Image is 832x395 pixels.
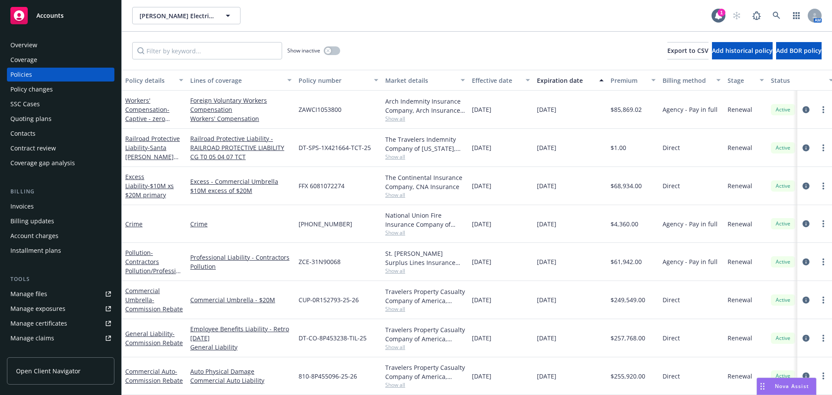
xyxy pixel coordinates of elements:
div: Expiration date [537,76,594,85]
span: DT-SPS-1X421664-TCT-25 [299,143,371,152]
span: 810-8P455096-25-26 [299,372,357,381]
span: [DATE] [537,295,556,304]
span: Show inactive [287,47,320,54]
span: Manage exposures [7,302,114,316]
a: Railroad Protective Liability - RAILROAD PROTECTIVE LIABILITY CG T0 05 04 07 TCT [190,134,292,161]
span: Show all [385,191,465,199]
a: Commercial Auto [125,367,183,385]
a: Manage BORs [7,346,114,360]
div: Manage claims [10,331,54,345]
span: [DATE] [537,105,556,114]
div: Premium [611,76,646,85]
div: Contract review [10,141,56,155]
span: Renewal [728,333,752,343]
a: Accounts [7,3,114,28]
button: Expiration date [533,70,607,91]
div: Policy details [125,76,174,85]
a: General Liability [125,330,183,347]
a: circleInformation [801,333,811,343]
span: [DATE] [472,295,491,304]
div: The Travelers Indemnity Company of [US_STATE], Travelers Insurance [385,135,465,153]
div: Coverage [10,53,37,67]
a: Search [768,7,785,24]
div: Lines of coverage [190,76,282,85]
div: Contacts [10,127,36,140]
span: Renewal [728,181,752,190]
span: FFX 6081072274 [299,181,344,190]
span: Accounts [36,12,64,19]
span: [DATE] [472,219,491,229]
div: Overview [10,38,37,52]
div: Installment plans [10,244,61,258]
button: Nova Assist [757,378,816,395]
a: Installment plans [7,244,114,258]
span: Show all [385,343,465,351]
span: [DATE] [537,143,556,152]
a: more [818,104,829,115]
span: Show all [385,267,465,274]
a: Railroad Protective Liability [125,134,180,188]
span: Show all [385,381,465,388]
button: Policy number [295,70,382,91]
a: circleInformation [801,143,811,153]
span: Active [774,372,792,380]
button: Export to CSV [667,42,708,59]
div: National Union Fire Insurance Company of [GEOGRAPHIC_DATA], [GEOGRAPHIC_DATA], AIG [385,211,465,229]
span: Active [774,106,792,114]
span: - $10M xs $20M primary [125,182,174,199]
a: Start snowing [728,7,745,24]
a: Excess - Commercial Umbrella $10M excess of $20M [190,177,292,195]
span: Renewal [728,257,752,266]
a: Commercial Auto Liability [190,376,292,385]
a: General Liability [190,343,292,352]
div: Stage [728,76,754,85]
span: Show all [385,305,465,313]
a: SSC Cases [7,97,114,111]
span: [DATE] [472,105,491,114]
span: [DATE] [472,333,491,343]
div: Travelers Property Casualty Company of America, Travelers Insurance [385,325,465,343]
a: Workers' Compensation [125,96,169,132]
a: Workers' Compensation [190,114,292,123]
div: St. [PERSON_NAME] Surplus Lines Insurance Company, Travelers Insurance [385,249,465,267]
div: Invoices [10,199,34,213]
div: Coverage gap analysis [10,156,75,170]
a: more [818,181,829,191]
div: Policies [10,68,32,82]
span: Renewal [728,219,752,229]
span: Agency - Pay in full [663,257,718,266]
button: Policy details [122,70,187,91]
button: Add BOR policy [776,42,822,59]
span: Direct [663,295,680,304]
a: more [818,257,829,267]
span: Active [774,296,792,304]
span: Add historical policy [712,46,773,55]
div: Billing [7,187,114,196]
div: Billing updates [10,214,54,228]
a: Coverage gap analysis [7,156,114,170]
span: Active [774,144,792,152]
span: Show all [385,153,465,160]
a: Coverage [7,53,114,67]
button: Add historical policy [712,42,773,59]
div: Billing method [663,76,711,85]
div: Travelers Property Casualty Company of America, Travelers Insurance [385,363,465,381]
div: Policy number [299,76,369,85]
a: Pollution [190,262,292,271]
a: Contract review [7,141,114,155]
div: Effective date [472,76,520,85]
span: $68,934.00 [611,181,642,190]
span: $249,549.00 [611,295,645,304]
div: Manage BORs [10,346,51,360]
a: Manage claims [7,331,114,345]
span: [DATE] [472,181,491,190]
a: Overview [7,38,114,52]
a: more [818,371,829,381]
span: [DATE] [537,257,556,266]
span: Direct [663,333,680,343]
span: - Commission Rebate [125,296,183,313]
a: circleInformation [801,257,811,267]
button: Stage [724,70,767,91]
a: more [818,333,829,343]
div: The Continental Insurance Company, CNA Insurance [385,173,465,191]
